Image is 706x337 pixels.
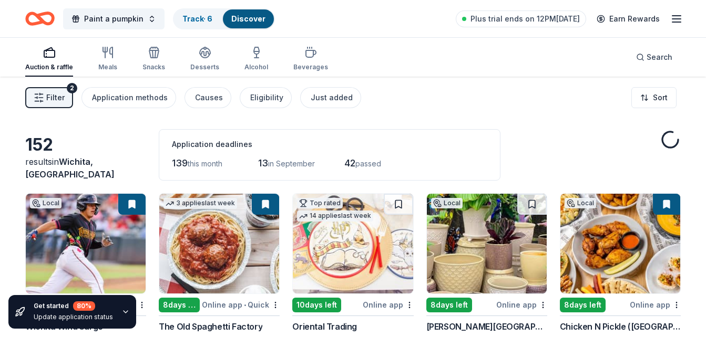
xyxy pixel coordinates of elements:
[92,91,168,104] div: Application methods
[456,10,586,27] a: Plus trial ends on 12PM[DATE]
[163,198,237,209] div: 3 applies last week
[293,194,413,293] img: Image for Oriental Trading
[159,194,279,293] img: Image for The Old Spaghetti Factory
[631,87,677,108] button: Sort
[25,155,146,181] div: results
[81,87,176,108] button: Application methods
[630,298,681,311] div: Online app
[426,298,472,312] div: 8 days left
[159,320,262,333] div: The Old Spaghetti Factory
[431,198,463,208] div: Local
[25,156,115,180] span: Wichita, [GEOGRAPHIC_DATA]
[98,42,117,77] button: Meals
[182,14,212,23] a: Track· 6
[34,313,113,321] div: Update application status
[560,320,681,333] div: Chicken N Pickle ([GEOGRAPHIC_DATA])
[98,63,117,71] div: Meals
[470,13,580,25] span: Plus trial ends on 12PM[DATE]
[202,298,280,311] div: Online app Quick
[590,9,666,28] a: Earn Rewards
[84,13,144,25] span: Paint a pumpkin
[268,159,315,168] span: in September
[293,42,328,77] button: Beverages
[63,8,165,29] button: Paint a pumpkin
[67,83,77,93] div: 2
[244,63,268,71] div: Alcohol
[300,87,361,108] button: Just added
[560,194,680,293] img: Image for Chicken N Pickle (Wichita)
[647,51,672,64] span: Search
[297,198,343,208] div: Top rated
[195,91,223,104] div: Causes
[427,194,547,293] img: Image for Johnson's Garden Center
[250,91,283,104] div: Eligibility
[297,210,373,222] div: 14 applies last week
[496,298,547,311] div: Online app
[25,87,73,108] button: Filter2
[240,87,292,108] button: Eligibility
[565,198,596,208] div: Local
[25,63,73,71] div: Auction & raffle
[244,42,268,77] button: Alcohol
[292,298,341,312] div: 10 days left
[25,156,115,180] span: in
[26,194,146,293] img: Image for Wichita Wind Surge
[190,42,219,77] button: Desserts
[363,298,414,311] div: Online app
[560,298,606,312] div: 8 days left
[185,87,231,108] button: Causes
[25,42,73,77] button: Auction & raffle
[73,301,95,311] div: 80 %
[231,14,265,23] a: Discover
[34,301,113,311] div: Get started
[355,159,381,168] span: passed
[344,157,355,168] span: 42
[653,91,668,104] span: Sort
[46,91,65,104] span: Filter
[293,63,328,71] div: Beverages
[172,157,188,168] span: 139
[244,301,246,309] span: •
[628,47,681,68] button: Search
[142,63,165,71] div: Snacks
[292,320,357,333] div: Oriental Trading
[258,157,268,168] span: 13
[188,159,222,168] span: this month
[426,320,547,333] div: [PERSON_NAME][GEOGRAPHIC_DATA]
[311,91,353,104] div: Just added
[142,42,165,77] button: Snacks
[25,6,55,31] a: Home
[30,198,62,208] div: Local
[173,8,275,29] button: Track· 6Discover
[172,138,487,151] div: Application deadlines
[25,134,146,155] div: 152
[190,63,219,71] div: Desserts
